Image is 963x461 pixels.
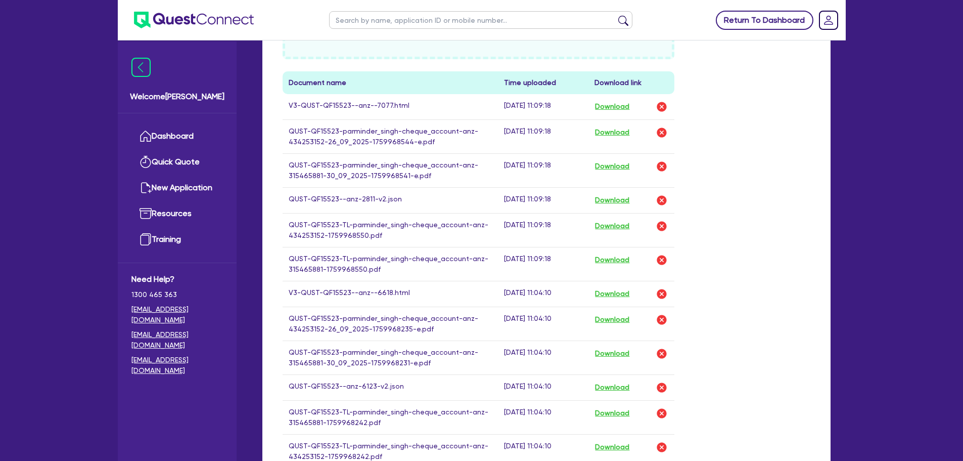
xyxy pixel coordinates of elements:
[656,441,668,453] img: delete-icon
[498,374,588,400] td: [DATE] 11:04:10
[131,175,223,201] a: New Application
[594,313,630,326] button: Download
[283,374,498,400] td: QUST-QF15523--anz-6123-v2.json
[130,91,224,103] span: Welcome [PERSON_NAME]
[140,207,152,220] img: resources
[498,187,588,213] td: [DATE] 11:09:18
[656,254,668,266] img: delete-icon
[656,288,668,300] img: delete-icon
[656,194,668,206] img: delete-icon
[283,400,498,434] td: QUST-QF15523-TL-parminder_singh-cheque_account-anz-315465881-1759968242.pdf
[283,187,498,213] td: QUST-QF15523--anz-2811-v2.json
[283,341,498,374] td: QUST-QF15523-parminder_singh-cheque_account-anz-315465881-30_09_2025-1759968231-e.pdf
[134,12,254,28] img: quest-connect-logo-blue
[594,407,630,420] button: Download
[283,119,498,153] td: QUST-QF15523-parminder_singh-cheque_account-anz-434253152-26_09_2025-1759968544-e.pdf
[283,247,498,281] td: QUST-QF15523-TL-parminder_singh-cheque_account-anz-315465881-1759968550.pdf
[594,347,630,360] button: Download
[498,153,588,187] td: [DATE] 11:09:18
[283,71,498,94] th: Document name
[131,304,223,325] a: [EMAIL_ADDRESS][DOMAIN_NAME]
[283,213,498,247] td: QUST-QF15523-TL-parminder_singh-cheque_account-anz-434253152-1759968550.pdf
[498,307,588,341] td: [DATE] 11:04:10
[716,11,813,30] a: Return To Dashboard
[498,247,588,281] td: [DATE] 11:09:18
[594,254,630,267] button: Download
[656,101,668,113] img: delete-icon
[594,160,630,173] button: Download
[656,220,668,232] img: delete-icon
[656,382,668,394] img: delete-icon
[283,94,498,120] td: V3-QUST-QF15523--anz--7077.html
[498,71,588,94] th: Time uploaded
[140,182,152,194] img: new-application
[656,160,668,173] img: delete-icon
[594,287,630,301] button: Download
[656,127,668,139] img: delete-icon
[498,341,588,374] td: [DATE] 11:04:10
[283,281,498,307] td: V3-QUST-QF15523--anz--6618.html
[131,123,223,149] a: Dashboard
[594,194,630,207] button: Download
[131,355,223,376] a: [EMAIL_ADDRESS][DOMAIN_NAME]
[283,153,498,187] td: QUST-QF15523-parminder_singh-cheque_account-anz-315465881-30_09_2025-1759968541-e.pdf
[140,156,152,168] img: quick-quote
[594,441,630,454] button: Download
[329,11,632,29] input: Search by name, application ID or mobile number...
[131,149,223,175] a: Quick Quote
[498,213,588,247] td: [DATE] 11:09:18
[498,400,588,434] td: [DATE] 11:04:10
[656,348,668,360] img: delete-icon
[594,220,630,233] button: Download
[131,201,223,227] a: Resources
[588,71,674,94] th: Download link
[656,314,668,326] img: delete-icon
[656,407,668,420] img: delete-icon
[140,233,152,245] img: training
[131,58,151,77] img: icon-menu-close
[594,126,630,139] button: Download
[131,329,223,351] a: [EMAIL_ADDRESS][DOMAIN_NAME]
[498,94,588,120] td: [DATE] 11:09:18
[498,281,588,307] td: [DATE] 11:04:10
[131,273,223,285] span: Need Help?
[594,381,630,394] button: Download
[131,289,223,300] span: 1300 465 363
[498,119,588,153] td: [DATE] 11:09:18
[815,7,842,33] a: Dropdown toggle
[283,307,498,341] td: QUST-QF15523-parminder_singh-cheque_account-anz-434253152-26_09_2025-1759968235-e.pdf
[131,227,223,253] a: Training
[594,100,630,113] button: Download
